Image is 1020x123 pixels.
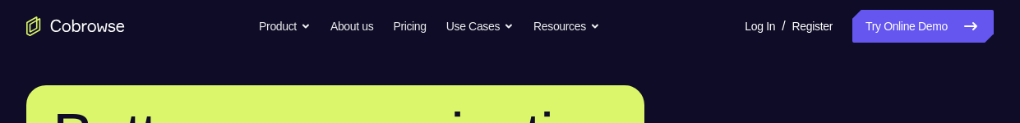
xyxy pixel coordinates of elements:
button: Use Cases [446,10,514,43]
a: Pricing [393,10,426,43]
a: Go to the home page [26,16,125,36]
a: Try Online Demo [852,10,994,43]
a: Log In [745,10,775,43]
button: Resources [533,10,600,43]
a: Register [792,10,833,43]
span: / [782,16,785,36]
a: About us [330,10,373,43]
button: Product [259,10,311,43]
